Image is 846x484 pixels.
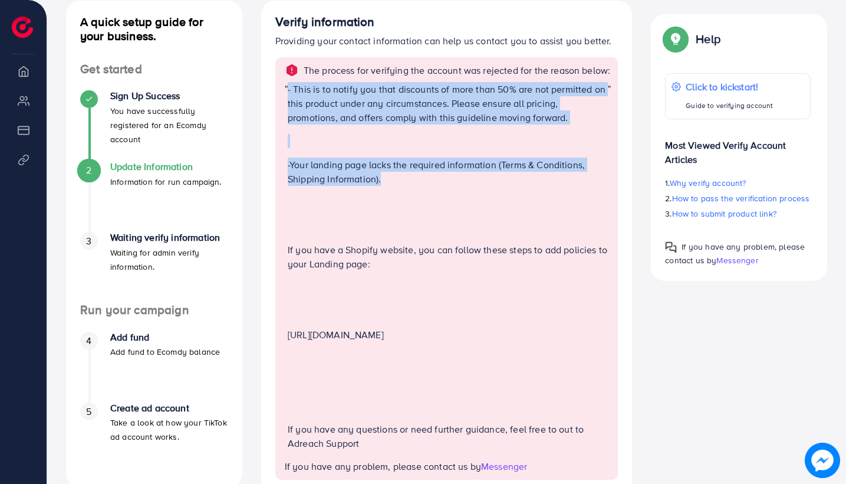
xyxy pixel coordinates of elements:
p: Information for run campaign. [110,175,222,189]
img: logo [12,17,33,38]
p: Help [696,32,720,46]
span: 4 [86,334,91,348]
p: -Your landing page lacks the required information (Terms & Conditions, Shipping Information). [288,158,608,186]
h4: Verify information [275,15,618,30]
h4: Update Information [110,161,222,172]
p: 3. [665,207,811,221]
span: Messenger [716,254,758,266]
li: Update Information [66,161,242,232]
p: You have successfully registered for an Ecomdy account [110,104,228,146]
p: If you have a Shopify website, you can follow these steps to add policies to your Landing page: [288,243,608,271]
span: Messenger [481,460,527,473]
p: Take a look at how your TikTok ad account works. [110,416,228,444]
p: - This is to notify you that discounts of more than 50% are not permitted on this product under a... [288,82,608,125]
li: Add fund [66,332,242,403]
li: Create ad account [66,403,242,473]
p: Waiting for admin verify information. [110,246,228,274]
span: 3 [86,234,91,248]
h4: Get started [66,62,242,77]
span: If you have any problem, please contact us by [285,460,481,473]
li: Sign Up Success [66,90,242,161]
h4: A quick setup guide for your business. [66,15,242,43]
h4: Create ad account [110,403,228,414]
p: Add fund to Ecomdy balance [110,345,220,359]
p: Providing your contact information can help us contact you to assist you better. [275,34,618,48]
p: 1. [665,176,811,190]
span: 5 [86,405,91,418]
h4: Run your campaign [66,303,242,318]
img: alert [285,63,299,77]
img: image [805,443,840,478]
p: If you have any questions or need further guidance, feel free to out to Adreach Support [288,422,608,450]
span: " [285,82,288,460]
img: Popup guide [665,241,677,253]
span: " [608,82,611,460]
span: If you have any problem, please contact us by [665,241,805,266]
p: Click to kickstart! [686,80,773,94]
h4: Sign Up Success [110,90,228,102]
p: [URL][DOMAIN_NAME] [288,328,608,342]
p: Most Viewed Verify Account Articles [665,129,811,166]
p: The process for verifying the account was rejected for the reason below: [304,63,611,77]
h4: Add fund [110,332,220,343]
img: Popup guide [665,28,686,50]
span: How to submit product link? [672,208,776,220]
li: Waiting verify information [66,232,242,303]
span: Why verify account? [670,177,746,189]
span: 2 [86,163,91,177]
h4: Waiting verify information [110,232,228,243]
p: Guide to verifying account [686,99,773,113]
span: How to pass the verification process [672,192,810,204]
p: 2. [665,191,811,205]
